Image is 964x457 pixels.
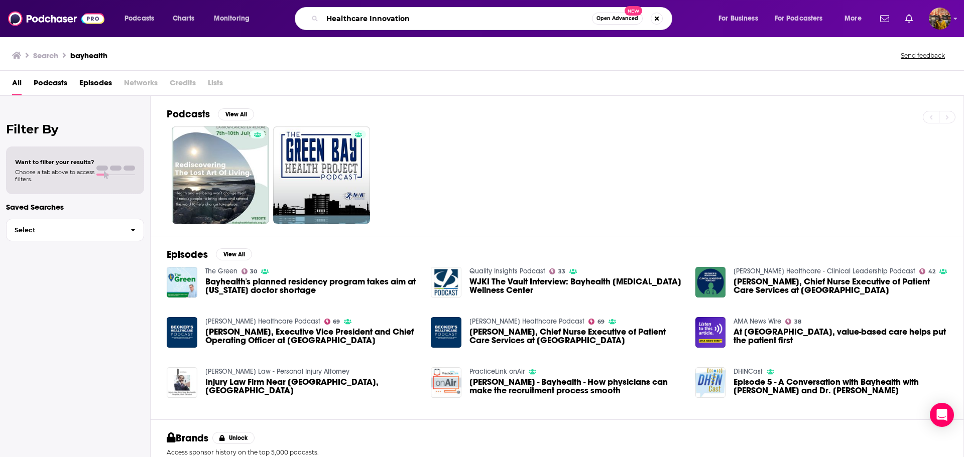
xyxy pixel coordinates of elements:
img: At Bayhealth, value-based care helps put the patient first [695,317,726,348]
button: View All [218,108,254,120]
a: DHINCast [734,367,763,376]
a: 30 [242,268,258,274]
span: More [845,12,862,26]
a: WJKI The Vault Interview: Bayhealth Diabetes Wellness Center [469,277,683,294]
a: Show notifications dropdown [876,10,893,27]
button: View All [216,248,252,260]
img: WJKI The Vault Interview: Bayhealth Diabetes Wellness Center [431,267,461,297]
span: Episode 5 - A Conversation with Bayhealth with [PERSON_NAME] and Dr. [PERSON_NAME] [734,378,947,395]
button: Show profile menu [929,8,951,30]
span: [PERSON_NAME], Executive Vice President and Chief Operating Officer at [GEOGRAPHIC_DATA] [205,328,419,345]
a: Rosemary Wurster, Chief Nurse Executive of Patient Care Services at Bayhealth [734,277,947,294]
span: Episodes [79,75,112,95]
p: Access sponsor history on the top 5,000 podcasts. [167,448,947,456]
span: Charts [173,12,194,26]
h2: Brands [167,432,208,444]
a: 38 [785,319,801,325]
a: PracticeLink onAir [469,367,525,376]
span: [PERSON_NAME] - Bayhealth - How physicians can make the recruitment process smooth [469,378,683,395]
a: EpisodesView All [167,248,252,261]
span: Injury Law Firm Near [GEOGRAPHIC_DATA], [GEOGRAPHIC_DATA] [205,378,419,395]
a: Quality Insights Podcast [469,267,545,275]
span: [PERSON_NAME], Chief Nurse Executive of Patient Care Services at [GEOGRAPHIC_DATA] [734,277,947,294]
button: open menu [768,11,837,27]
a: Injury Law Firm Near Bayhealth Hospital, Kent Campus [205,378,419,395]
a: Rosemary Wurster, Chief Nurse Executive of Patient Care Services at Bayhealth [469,328,683,345]
button: open menu [711,11,771,27]
a: Becker’s Healthcare - Clinical Leadership Podcast [734,267,915,275]
a: Charts [166,11,200,27]
img: Rosemary Wurster, Chief Nurse Executive of Patient Care Services at Bayhealth [695,267,726,297]
span: For Business [718,12,758,26]
button: Select [6,219,144,241]
span: New [625,6,643,16]
span: 33 [558,269,565,274]
div: Open Intercom Messenger [930,403,954,427]
h2: Episodes [167,248,208,261]
button: Open AdvancedNew [592,13,643,25]
span: Select [7,227,123,233]
a: Show notifications dropdown [901,10,917,27]
input: Search podcasts, credits, & more... [322,11,592,27]
p: Saved Searches [6,202,144,212]
button: Unlock [212,432,255,444]
a: 33 [549,268,565,274]
h3: Search [33,51,58,60]
span: 38 [794,320,801,324]
a: 69 [324,319,340,325]
img: Episode 5 - A Conversation with Bayhealth with Dr. Jonathan Kaufmann and Dr. John Fink [695,367,726,398]
a: Episode 5 - A Conversation with Bayhealth with Dr. Jonathan Kaufmann and Dr. John Fink [734,378,947,395]
span: 69 [333,320,340,324]
a: The Green [205,267,237,275]
img: Injury Law Firm Near Bayhealth Hospital, Kent Campus [167,367,197,398]
a: 69 [588,319,605,325]
img: Mark Douyard - Bayhealth - How physicians can make the recruitment process smooth [431,367,461,398]
span: For Podcasters [775,12,823,26]
a: PodcastsView All [167,108,254,120]
a: All [12,75,22,95]
span: 30 [250,269,257,274]
h2: Filter By [6,122,144,136]
button: open menu [207,11,263,27]
img: Podchaser - Follow, Share and Rate Podcasts [8,9,104,28]
a: 42 [919,268,935,274]
span: Choose a tab above to access filters. [15,169,94,183]
a: Sharma Law - Personal Injury Attorney [205,367,349,376]
img: Rosemary Wurster, Chief Nurse Executive of Patient Care Services at Bayhealth [431,317,461,348]
h2: Podcasts [167,108,210,120]
button: open menu [117,11,167,27]
a: Kyle Benoit, Executive Vice President and Chief Operating Officer at Bayhealth [205,328,419,345]
a: At Bayhealth, value-based care helps put the patient first [734,328,947,345]
span: At [GEOGRAPHIC_DATA], value-based care helps put the patient first [734,328,947,345]
a: Bayhealth's planned residency program takes aim at Delaware doctor shortage [205,277,419,294]
span: Open Advanced [596,16,638,21]
a: Becker’s Healthcare Podcast [205,317,320,326]
a: Mark Douyard - Bayhealth - How physicians can make the recruitment process smooth [469,378,683,395]
span: Logged in as hratnayake [929,8,951,30]
span: WJKI The Vault Interview: Bayhealth [MEDICAL_DATA] Wellness Center [469,277,683,294]
span: Want to filter your results? [15,159,94,166]
span: Lists [208,75,223,95]
span: 42 [928,269,935,274]
span: Podcasts [34,75,67,95]
a: AMA News Wire [734,317,781,326]
button: Send feedback [898,51,948,60]
img: Kyle Benoit, Executive Vice President and Chief Operating Officer at Bayhealth [167,317,197,348]
span: Credits [170,75,196,95]
button: open menu [837,11,874,27]
h3: bayhealth [70,51,107,60]
div: Search podcasts, credits, & more... [304,7,682,30]
span: 69 [597,320,605,324]
img: User Profile [929,8,951,30]
img: Bayhealth's planned residency program takes aim at Delaware doctor shortage [167,267,197,297]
